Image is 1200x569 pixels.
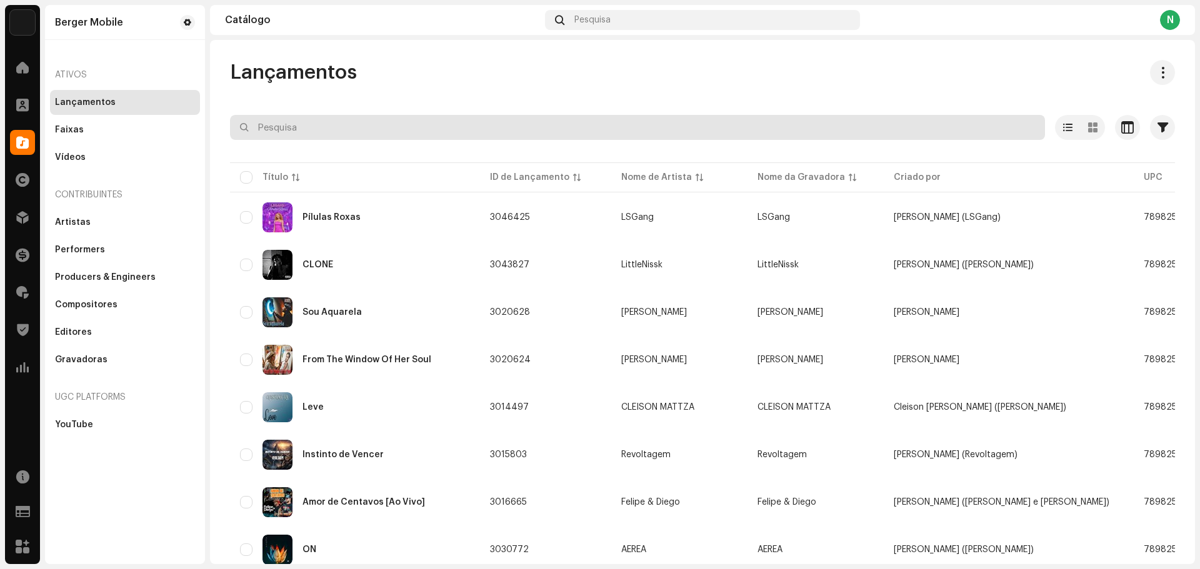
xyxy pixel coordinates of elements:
span: LSGang [757,213,790,222]
span: AEREA [757,545,782,554]
div: Artistas [55,217,91,227]
div: Performers [55,245,105,255]
re-m-nav-item: Editores [50,320,200,345]
img: 102f2c20-9e38-4e18-b9f3-b20ef703b5ae [262,250,292,280]
span: LittleNissk [621,260,737,269]
span: CLEISON MATTZA [757,403,831,412]
div: Berger Mobile [55,17,123,27]
span: Alfredo José Assumpção [894,308,959,317]
div: CLEISON MATTZA [621,403,694,412]
re-a-nav-header: UGC Platforms [50,382,200,412]
div: [PERSON_NAME] [621,355,687,364]
span: 3046425 [490,213,530,222]
div: Nome de Artista [621,171,692,184]
re-m-nav-item: Faixas [50,117,200,142]
img: 04282346-8862-4d93-abb6-812d9727665d [262,487,292,517]
span: Felipe & Diego [621,498,737,507]
div: Faixas [55,125,84,135]
div: Pílulas Roxas [302,213,361,222]
div: CLONE [302,260,333,269]
span: LSGang [621,213,737,222]
span: 3015803 [490,450,527,459]
div: Catálogo [225,15,540,25]
div: Leve [302,403,324,412]
re-m-nav-item: Vídeos [50,145,200,170]
div: Gravadoras [55,355,107,365]
span: Pesquisa [574,15,611,25]
span: 3030772 [490,545,529,554]
re-m-nav-item: Performers [50,237,200,262]
img: 233e43c6-7e71-491f-aafb-3190f84b0613 [262,297,292,327]
span: 3020624 [490,355,531,364]
div: Nome da Gravadora [757,171,845,184]
span: Lançamentos [230,60,357,85]
div: Felipe & Diego [621,498,680,507]
input: Pesquisa [230,115,1045,140]
img: 46384dad-48b2-425b-8bb9-30c416536c4c [262,202,292,232]
div: Amor de Centavos [Ao Vivo] [302,498,425,507]
span: Alfredo Assumpção [621,355,737,364]
div: YouTube [55,420,93,430]
span: Alfredo Assumpção [757,308,823,317]
div: LittleNissk [621,260,662,269]
span: 3043827 [490,260,529,269]
span: LittleNissk [757,260,799,269]
span: 3014497 [490,403,529,412]
span: Kauê Oliveira Diniz (Littlenissk) [894,260,1034,269]
div: Lançamentos [55,97,116,107]
img: 368e4988-4fcc-4312-bdc6-35dc3d783604 [262,535,292,565]
div: From The Window Of Her Soul [302,355,431,364]
span: Filipe Jorge Nunes Abreu (Revoltagem) [894,450,1017,459]
re-m-nav-item: Compositores [50,292,200,317]
div: Revoltagem [621,450,671,459]
span: Alfredo José Assumpção [894,355,959,364]
span: 3016665 [490,498,527,507]
div: ON [302,545,316,554]
re-a-nav-header: Ativos [50,60,200,90]
span: 3020628 [490,308,530,317]
span: Revoltagem [621,450,737,459]
img: 46d46a23-1375-46c3-9134-00aadcfe78a4 [262,345,292,375]
div: ID de Lançamento [490,171,569,184]
re-a-nav-header: Contribuintes [50,180,200,210]
img: 6a8ca253-79f3-4b22-8db4-b022baf6f195 [262,392,292,422]
div: Vídeos [55,152,86,162]
div: Editores [55,327,92,337]
span: Felipe Campos Guimarães (Felipe e Diego) [894,498,1109,507]
div: N [1160,10,1180,30]
re-m-nav-item: YouTube [50,412,200,437]
div: LSGang [621,213,654,222]
span: Marcel Eduardo Leal Rocha (Marcel Rocha) [894,545,1034,554]
span: CLEISON MATTZA [621,403,737,412]
div: AEREA [621,545,646,554]
re-m-nav-item: Lançamentos [50,90,200,115]
span: Laís Silva Anastácio (LSGang) [894,213,1001,222]
re-m-nav-item: Producers & Engineers [50,265,200,290]
span: Alfredo Assumpção [757,355,823,364]
re-m-nav-item: Artistas [50,210,200,235]
div: Instinto de Vencer [302,450,384,459]
span: Alfredo Assumpção [621,308,737,317]
span: Cleison Mattza Torres (Cleison Mattza) [894,403,1066,412]
div: Producers & Engineers [55,272,156,282]
div: [PERSON_NAME] [621,308,687,317]
img: dcc057ea-425e-4a28-b2e6-447c008cdc38 [262,440,292,470]
img: 70c0b94c-19e5-4c8c-a028-e13e35533bab [10,10,35,35]
span: AEREA [621,545,737,554]
span: Felipe & Diego [757,498,816,507]
div: Compositores [55,300,117,310]
span: Revoltagem [757,450,807,459]
div: Título [262,171,288,184]
div: Sou Aquarela [302,308,362,317]
re-m-nav-item: Gravadoras [50,347,200,372]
